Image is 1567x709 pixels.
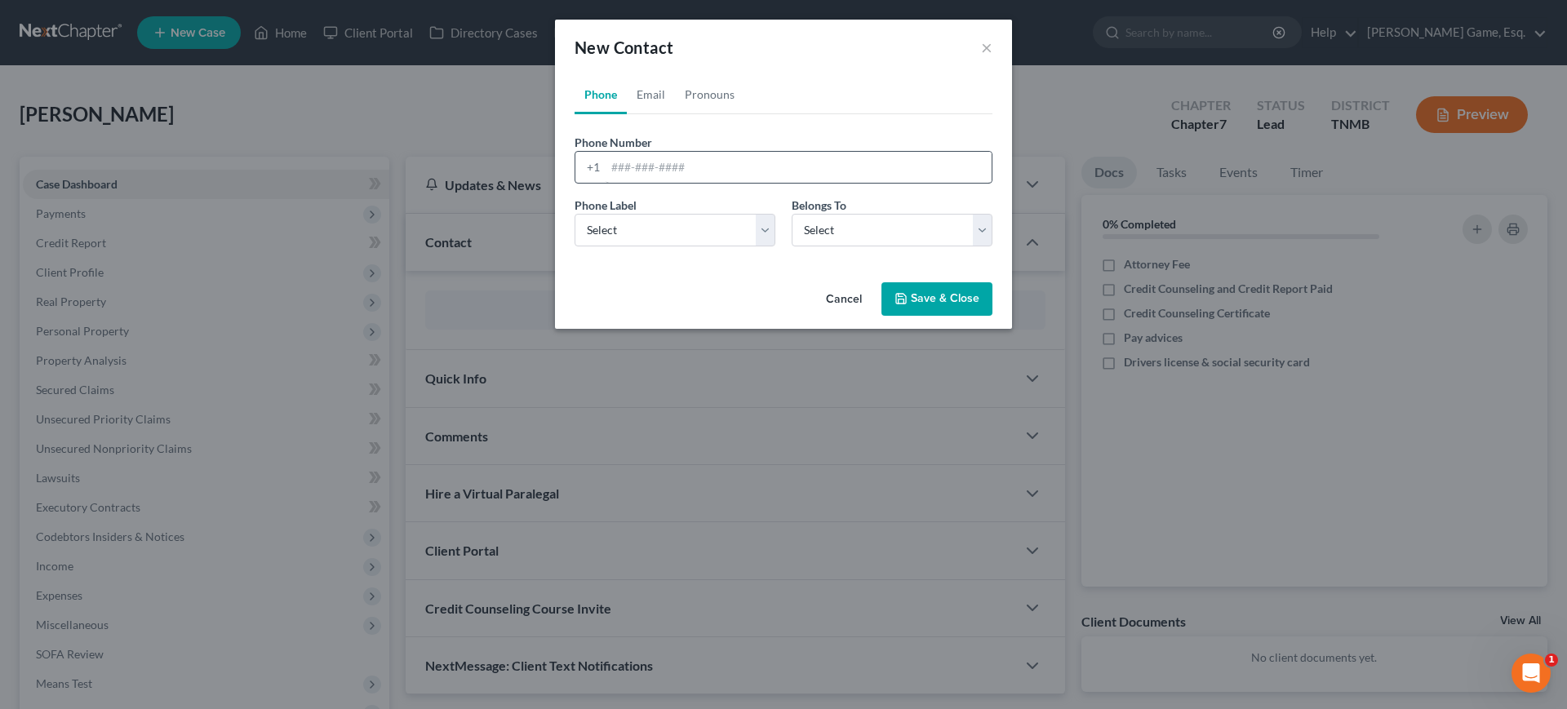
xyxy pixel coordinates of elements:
button: Save & Close [881,282,992,317]
a: Email [627,75,675,114]
input: ###-###-#### [606,152,992,183]
div: +1 [575,152,606,183]
a: Phone [575,75,627,114]
iframe: Intercom live chat [1512,654,1551,693]
span: Phone Label [575,198,637,212]
span: Phone Number [575,135,652,149]
button: × [981,38,992,57]
button: Cancel [813,284,875,317]
span: 1 [1545,654,1558,667]
a: Pronouns [675,75,744,114]
span: Belongs To [792,198,846,212]
span: New Contact [575,38,673,57]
